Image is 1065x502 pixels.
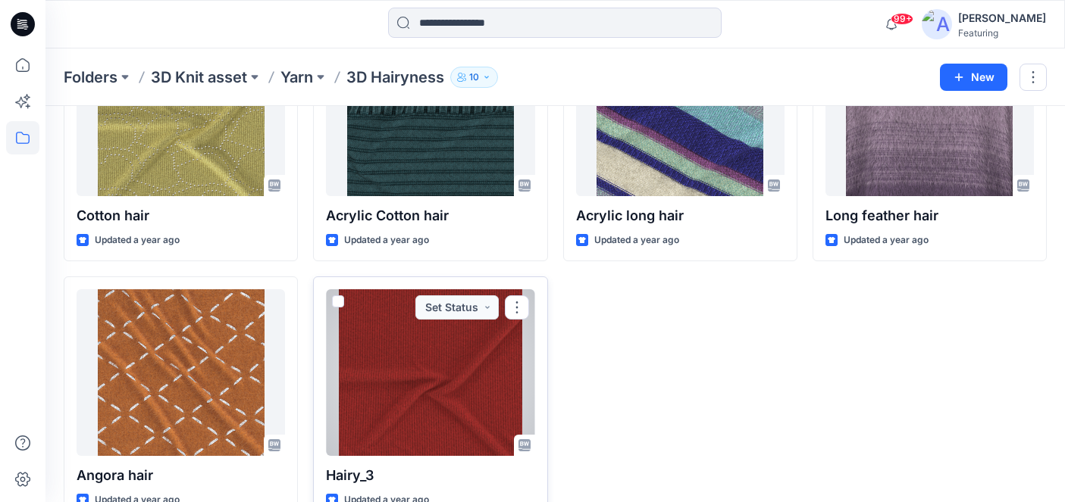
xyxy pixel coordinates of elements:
[326,465,534,486] p: Hairy_3
[844,232,929,248] p: Updated a year ago
[326,289,534,456] a: Hairy_3
[95,232,180,248] p: Updated a year ago
[344,232,429,248] p: Updated a year ago
[940,64,1007,91] button: New
[77,30,285,196] a: Cotton hair
[825,30,1034,196] a: Long feather hair
[922,9,952,39] img: avatar
[576,205,785,226] p: Acrylic long hair
[77,205,285,226] p: Cotton hair
[594,232,679,248] p: Updated a year ago
[326,30,534,196] a: Acrylic Cotton hair
[958,27,1046,39] div: Featuring
[958,9,1046,27] div: [PERSON_NAME]
[346,67,444,88] p: 3D Hairyness
[151,67,247,88] a: 3D Knit asset
[891,13,913,25] span: 99+
[326,205,534,226] p: Acrylic Cotton hair
[77,465,285,486] p: Angora hair
[825,205,1034,226] p: Long feather hair
[576,30,785,196] a: Acrylic long hair
[77,289,285,456] a: Angora hair
[64,67,117,88] a: Folders
[280,67,313,88] a: Yarn
[450,67,498,88] button: 10
[469,69,479,86] p: 10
